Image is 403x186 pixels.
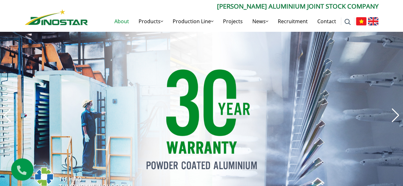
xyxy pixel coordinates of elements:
[391,108,400,122] div: Next slide
[3,108,12,122] div: Previous slide
[248,11,273,31] a: News
[313,11,341,31] a: Contact
[168,11,218,31] a: Production Line
[134,11,168,31] a: Products
[25,9,88,25] img: Nhôm Dinostar
[368,17,378,25] img: English
[88,2,378,11] p: [PERSON_NAME] Aluminium Joint Stock Company
[25,8,88,25] a: Nhôm Dinostar
[273,11,313,31] a: Recruitment
[110,11,134,31] a: About
[344,19,351,25] img: search
[356,17,366,25] img: Tiếng Việt
[218,11,248,31] a: Projects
